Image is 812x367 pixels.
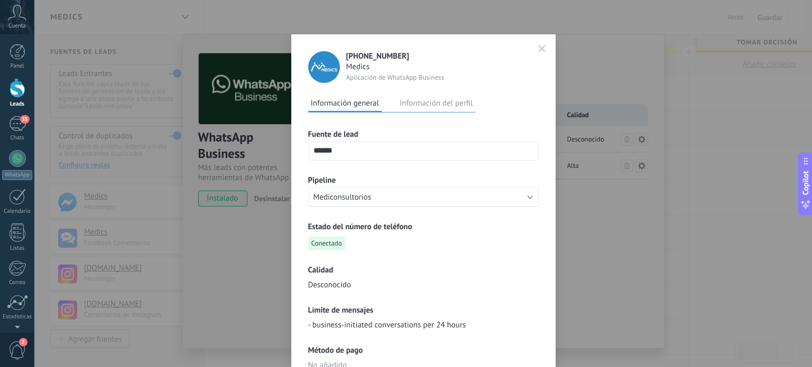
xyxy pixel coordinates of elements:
div: Panel [2,63,33,70]
h3: Calidad [308,265,539,275]
button: Mediconsultorios [308,187,539,206]
span: [PHONE_NUMBER] [346,51,445,62]
div: Leads [2,101,33,108]
h3: Pipeline [308,175,539,185]
div: Chats [2,135,33,142]
div: Listas [2,245,33,252]
img: 163089548_1417386158605084_2519341403864984683_n.jpg [308,51,340,83]
span: Conectado [308,237,345,250]
span: Copilot [800,171,811,195]
h3: Método de pago [308,345,539,355]
button: Información general [308,95,382,112]
h3: Fuente de lead [308,129,539,139]
span: - business-initiated conversations per 24 hours [308,320,466,331]
h3: Estado del número de teléfono [308,222,539,232]
button: Información del perfil [397,95,475,111]
div: Correo [2,279,33,286]
span: Cuenta [8,23,26,30]
span: Aplicación de WhatsApp Business [346,72,445,83]
div: Calendario [2,208,33,215]
span: Medics [346,62,445,72]
div: WhatsApp [2,170,32,180]
h3: Límite de mensajes [308,305,539,315]
span: Mediconsultorios [313,192,371,202]
span: 35 [20,115,29,124]
span: Desconocido [308,280,351,290]
span: 2 [19,338,27,346]
div: Estadísticas [2,314,33,321]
